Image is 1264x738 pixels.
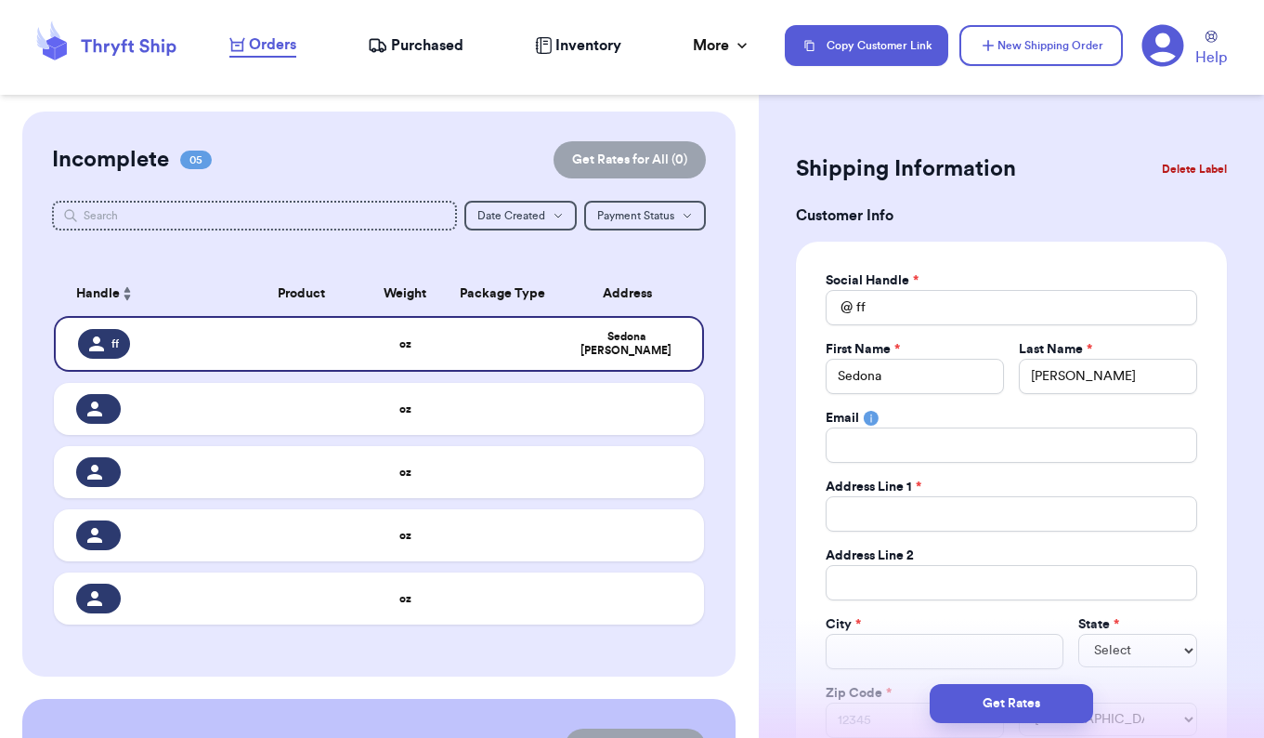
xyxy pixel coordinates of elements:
[1195,31,1227,69] a: Help
[597,210,674,221] span: Payment Status
[464,201,577,231] button: Date Created
[368,34,463,57] a: Purchased
[572,330,680,358] div: Sedona [PERSON_NAME]
[1078,615,1119,634] label: State
[796,204,1227,227] h3: Customer Info
[584,201,706,231] button: Payment Status
[535,34,621,57] a: Inventory
[826,271,919,290] label: Social Handle
[826,547,914,565] label: Address Line 2
[180,151,212,169] span: 05
[826,615,861,634] label: City
[826,409,859,428] label: Email
[399,403,411,415] strong: oz
[477,210,545,221] span: Date Created
[399,467,411,478] strong: oz
[236,271,366,316] th: Product
[366,271,444,316] th: Weight
[930,684,1093,723] button: Get Rates
[785,25,948,66] button: Copy Customer Link
[826,478,921,496] label: Address Line 1
[52,145,169,175] h2: Incomplete
[959,25,1123,66] button: New Shipping Order
[399,593,411,604] strong: oz
[391,34,463,57] span: Purchased
[229,33,296,58] a: Orders
[120,283,135,305] button: Sort ascending
[554,141,706,178] button: Get Rates for All (0)
[399,338,411,349] strong: oz
[52,201,457,231] input: Search
[249,33,296,56] span: Orders
[1019,340,1092,359] label: Last Name
[796,154,1016,184] h2: Shipping Information
[1154,149,1234,190] button: Delete Label
[561,271,704,316] th: Address
[693,34,751,57] div: More
[555,34,621,57] span: Inventory
[826,290,853,325] div: @
[76,284,120,304] span: Handle
[1195,46,1227,69] span: Help
[826,340,900,359] label: First Name
[444,271,561,316] th: Package Type
[399,530,411,541] strong: oz
[111,336,119,351] span: ff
